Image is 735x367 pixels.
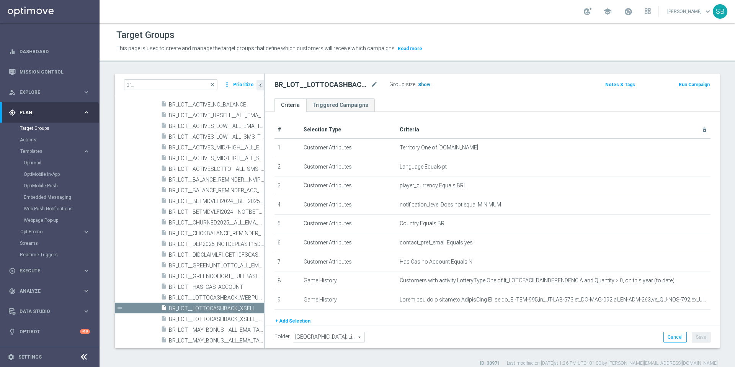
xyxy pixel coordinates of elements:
button: gps_fixed Plan keyboard_arrow_right [8,110,90,116]
button: OptiPromo keyboard_arrow_right [20,229,90,235]
div: OptiPromo [20,226,99,238]
span: BR_LOT__BALANCE_REMINDER__NVIP_EMA_TAC_MIX [169,177,264,183]
div: Optibot [9,321,90,342]
i: keyboard_arrow_right [83,88,90,96]
div: Data Studio keyboard_arrow_right [8,308,90,315]
div: +10 [80,329,90,334]
button: lightbulb Optibot +10 [8,329,90,335]
div: Templates keyboard_arrow_right [20,148,90,154]
div: Explore [9,89,83,96]
i: insert_drive_file [161,154,167,163]
span: BR_LOT__ACTIVES_MID/HIGH__ALL_EMA_TAC_LT [169,144,264,151]
i: delete_forever [701,127,707,133]
div: Web Push Notifications [24,203,99,215]
span: BR_LOT__GREEN_INTLOTTO_ALL_EMA_TAC_MIX [169,262,264,269]
div: Templates [20,149,83,154]
a: Realtime Triggers [20,252,80,258]
span: Language Equals pt [400,164,447,170]
div: Plan [9,109,83,116]
div: OptiPromo [20,229,83,234]
i: insert_drive_file [161,315,167,324]
h1: Target Groups [116,29,175,41]
span: BR_LOT__ACTIVES_MID/HIGH__ALL_SMS_TAC_LT [169,155,264,162]
i: insert_drive_file [161,294,167,303]
button: equalizer Dashboard [8,49,90,55]
span: OptiPromo [20,229,75,234]
td: 5 [274,215,301,234]
span: Analyze [20,289,83,293]
div: Execute [9,267,83,274]
i: play_circle_outline [9,267,16,274]
i: insert_drive_file [161,347,167,356]
div: Templates [20,146,99,226]
i: insert_drive_file [161,208,167,217]
div: OptiMobile In-App [24,169,99,180]
span: BR_LOT__LOTTOCASHBACK_XSELL_SMS [169,316,264,323]
button: Read more [397,44,423,53]
i: insert_drive_file [161,283,167,292]
i: insert_drive_file [161,229,167,238]
span: Customers with activity LotteryType One of lt_LOTOFACILDAINDEPENDENCIA and Quantity > 0, on this ... [400,277,675,284]
i: insert_drive_file [161,176,167,185]
div: Data Studio [9,308,83,315]
span: player_currency Equals BRL [400,182,466,189]
span: Criteria [400,126,419,133]
span: BR_LOT__LOTTOCASHBACK_XSELL [169,305,264,312]
td: Customer Attributes [301,215,397,234]
span: Has Casino Account Equals N [400,259,472,265]
td: Customer Attributes [301,234,397,253]
i: insert_drive_file [161,305,167,313]
span: keyboard_arrow_down [704,7,712,16]
span: BR_LOT__GREENCOHORT_FULLBASE__ALL_EMA_TAC_LT [169,273,264,280]
i: insert_drive_file [161,111,167,120]
a: Triggered Campaigns [306,98,375,112]
i: person_search [9,89,16,96]
div: Actions [20,134,99,146]
a: Embedded Messaging [24,194,80,200]
div: Embedded Messaging [24,192,99,203]
a: Mission Control [20,62,90,82]
div: Mission Control [8,69,90,75]
a: OptiMobile Push [24,183,80,189]
span: BR_LOT__CLICKBALANCE_REMINDER_ACC_&gt;5_EXC_INT_ALL_EMA_TAC_MIX [169,230,264,237]
label: Last modified on [DATE] at 1:26 PM UTC+01:00 by [PERSON_NAME][EMAIL_ADDRESS][DOMAIN_NAME] [507,360,718,367]
a: [PERSON_NAME]keyboard_arrow_down [666,6,713,17]
label: Group size [389,81,415,88]
i: insert_drive_file [161,251,167,260]
i: equalizer [9,48,16,55]
td: 8 [274,272,301,291]
button: Notes & Tags [604,80,636,89]
button: Run Campaign [678,80,710,89]
i: track_changes [9,288,16,295]
button: track_changes Analyze keyboard_arrow_right [8,288,90,294]
i: insert_drive_file [161,144,167,152]
i: mode_edit [371,80,378,89]
label: Folder [274,333,290,340]
i: lightbulb [9,328,16,335]
div: SB [713,4,727,19]
td: 6 [274,234,301,253]
td: 1 [274,139,301,158]
i: settings [8,354,15,360]
div: Analyze [9,288,83,295]
span: BR_LOT__BETMDVLFI2024__BET2025_ALL_EMA_TAC_LT_TG [169,198,264,205]
td: Customer Attributes [301,196,397,215]
button: chevron_left [256,80,264,90]
div: Streams [20,238,99,249]
i: insert_drive_file [161,101,167,110]
span: BR_LOT__DEP2025_NOTDEPLAST15DAYS__ALL_EMA_TAC_LT [169,241,264,247]
span: Loremipsu dolo sitametc AdipisCing Eli se do_EI-TEM-995,in_UT-LAB-573,et_DO-MAG-092,al_EN-ADM-263... [400,297,707,303]
span: BR_LOT__DIDCLAIMLFI_GET10FSCAS [169,252,264,258]
span: Country Equals BR [400,220,444,227]
i: more_vert [223,79,231,90]
th: # [274,121,301,139]
span: BR_LOT__BALANCE_REMINDER_ACC_&gt;5_EXC_INT_ALL_EMA_TAC_MIX [169,187,264,194]
i: insert_drive_file [161,187,167,195]
button: Save [692,332,710,342]
span: BR_LOT__ACTIVE_UPSELL__ALL_EMA_TAC_LT_TG [169,112,264,119]
i: insert_drive_file [161,133,167,142]
button: person_search Explore keyboard_arrow_right [8,89,90,95]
